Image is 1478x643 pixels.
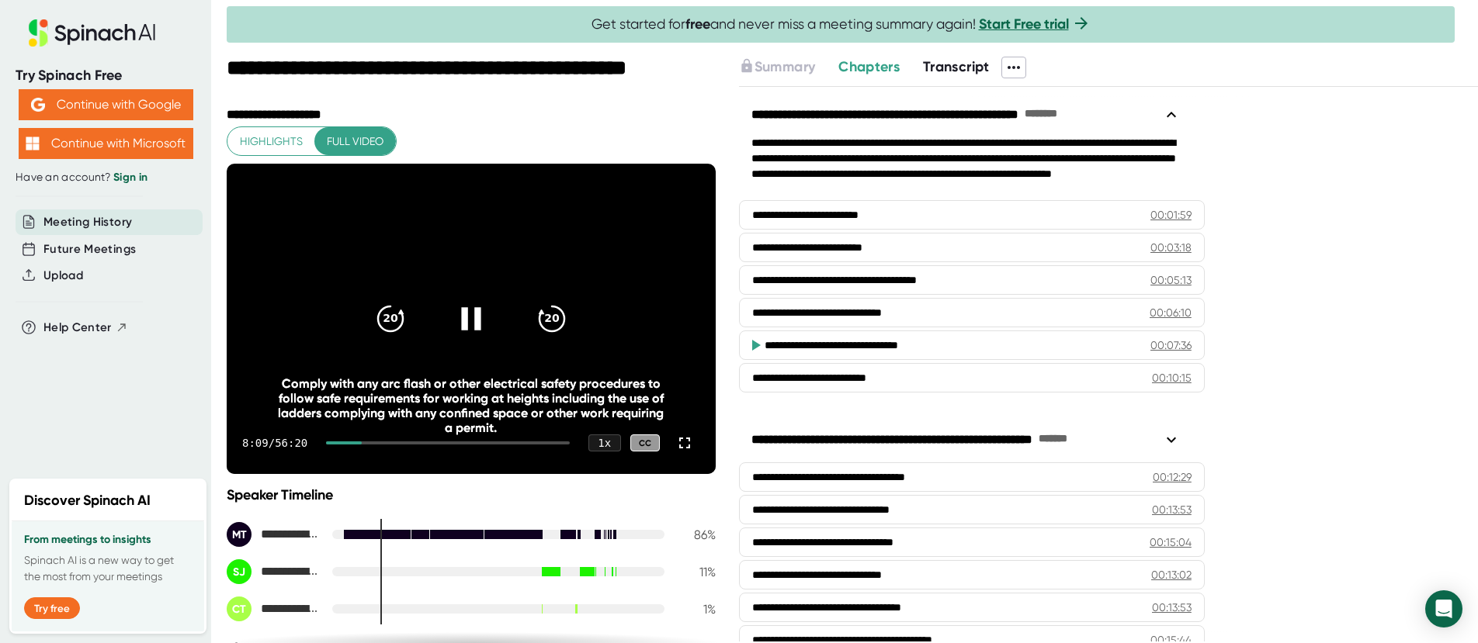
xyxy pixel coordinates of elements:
[16,67,196,85] div: Try Spinach Free
[24,597,80,619] button: Try free
[227,596,252,621] div: CT
[43,267,83,285] button: Upload
[755,58,815,75] span: Summary
[1150,272,1192,288] div: 00:05:13
[16,171,196,185] div: Have an account?
[19,128,193,159] button: Continue with Microsoft
[1153,469,1192,485] div: 00:12:29
[327,132,383,151] span: Full video
[227,522,320,547] div: María C Febre De La Torre
[242,437,307,449] div: 8:09 / 56:20
[685,16,710,33] b: free
[24,552,192,585] p: Spinach AI is a new way to get the most from your meetings
[677,565,716,579] div: 11 %
[19,89,193,120] button: Continue with Google
[1152,502,1192,517] div: 00:13:53
[43,240,136,258] button: Future Meetings
[43,319,128,337] button: Help Center
[838,58,900,75] span: Chapters
[227,559,252,584] div: SJ
[1150,534,1192,550] div: 00:15:04
[240,132,303,151] span: Highlights
[1150,240,1192,255] div: 00:03:18
[31,98,45,112] img: Aehbyd4JwY73AAAAAElFTkSuQmCC
[677,602,716,617] div: 1 %
[923,57,990,78] button: Transcript
[113,171,147,184] a: Sign in
[1150,337,1192,353] div: 00:07:36
[43,319,112,337] span: Help Center
[24,534,192,546] h3: From meetings to insights
[1150,207,1192,223] div: 00:01:59
[227,522,252,547] div: MT
[979,16,1069,33] a: Start Free trial
[630,434,660,452] div: CC
[588,434,621,451] div: 1 x
[1150,305,1192,320] div: 00:06:10
[838,57,900,78] button: Chapters
[592,16,1091,33] span: Get started for and never miss a meeting summary again!
[276,376,667,435] div: Comply with any arc flash or other electrical safety procedures to follow safe requirements for w...
[227,127,315,156] button: Highlights
[227,486,716,503] div: Speaker Timeline
[1152,370,1192,385] div: 00:10:15
[1152,600,1192,615] div: 00:13:53
[43,213,132,231] button: Meeting History
[1425,590,1462,627] div: Open Intercom Messenger
[677,527,716,542] div: 86 %
[227,596,320,621] div: Crystal J Tran
[923,58,990,75] span: Transcript
[739,57,815,78] button: Summary
[227,559,320,584] div: Susan K Jacobo
[1151,567,1192,583] div: 00:13:02
[24,490,151,511] h2: Discover Spinach AI
[314,127,396,156] button: Full video
[739,57,838,78] div: Upgrade to access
